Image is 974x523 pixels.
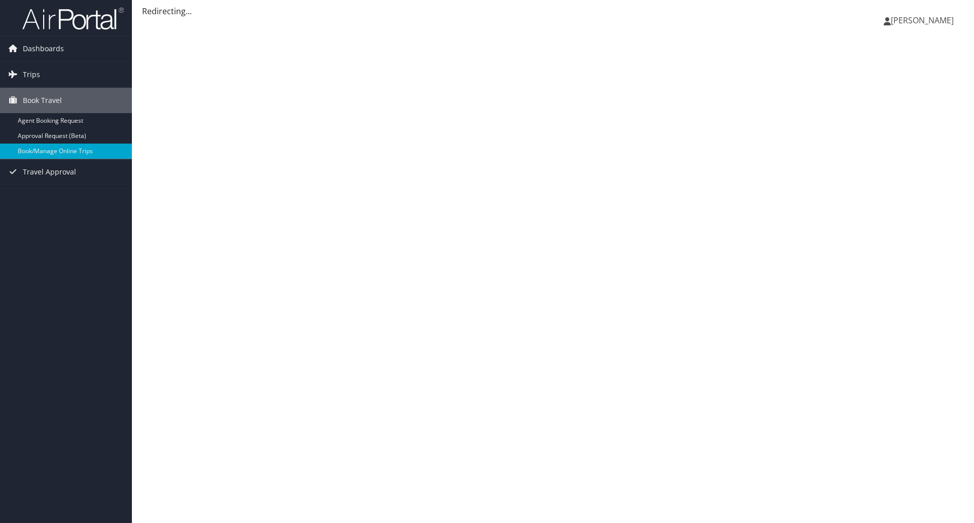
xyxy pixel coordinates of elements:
[23,88,62,113] span: Book Travel
[884,5,964,36] a: [PERSON_NAME]
[142,5,964,17] div: Redirecting...
[23,36,64,61] span: Dashboards
[891,15,954,26] span: [PERSON_NAME]
[23,159,76,185] span: Travel Approval
[22,7,124,30] img: airportal-logo.png
[23,62,40,87] span: Trips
